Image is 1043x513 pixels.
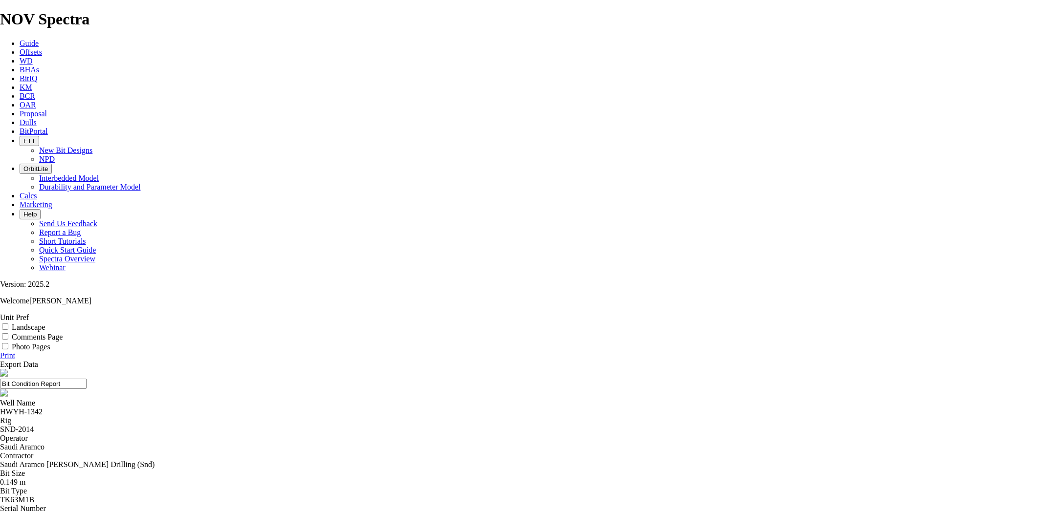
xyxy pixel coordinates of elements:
a: BitIQ [20,74,37,83]
a: Guide [20,39,39,47]
span: Help [23,211,37,218]
span: [PERSON_NAME] [29,297,91,305]
a: WD [20,57,33,65]
a: New Bit Designs [39,146,92,154]
a: Proposal [20,109,47,118]
button: FTT [20,136,39,146]
button: Help [20,209,41,219]
a: BHAs [20,65,39,74]
a: Webinar [39,263,66,272]
a: Interbedded Model [39,174,99,182]
span: OrbitLite [23,165,48,172]
button: OrbitLite [20,164,52,174]
label: Landscape [12,323,45,331]
a: Spectra Overview [39,255,95,263]
label: Comments Page [12,333,63,341]
a: Dulls [20,118,37,127]
a: Short Tutorials [39,237,86,245]
a: OAR [20,101,36,109]
label: Photo Pages [12,342,50,351]
a: NPD [39,155,55,163]
a: Calcs [20,192,37,200]
a: Report a Bug [39,228,81,236]
a: Quick Start Guide [39,246,96,254]
a: BitPortal [20,127,48,135]
span: FTT [23,137,35,145]
a: Marketing [20,200,52,209]
a: KM [20,83,32,91]
a: BCR [20,92,35,100]
a: Send Us Feedback [39,219,97,228]
a: Offsets [20,48,42,56]
a: Durability and Parameter Model [39,183,141,191]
